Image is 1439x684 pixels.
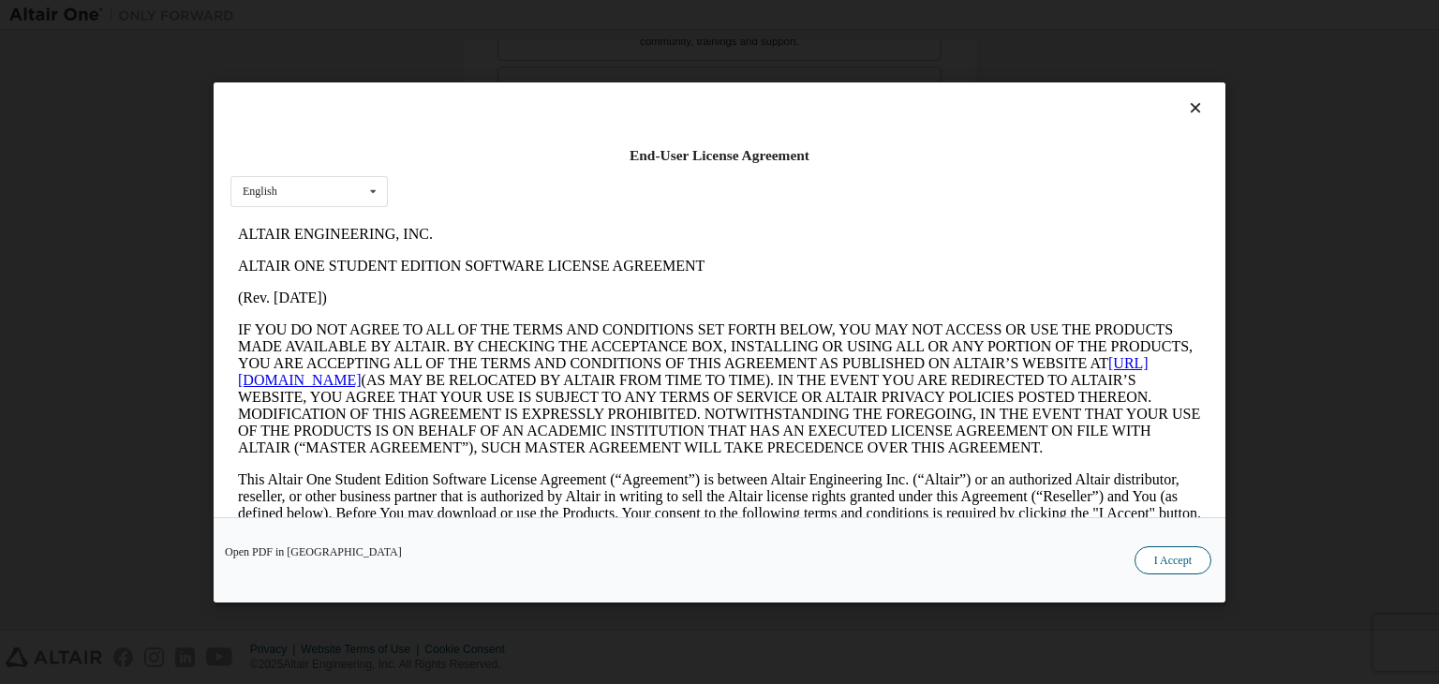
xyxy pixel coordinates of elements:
[7,103,971,238] p: IF YOU DO NOT AGREE TO ALL OF THE TERMS AND CONDITIONS SET FORTH BELOW, YOU MAY NOT ACCESS OR USE...
[225,546,402,558] a: Open PDF in [GEOGRAPHIC_DATA]
[7,137,918,170] a: [URL][DOMAIN_NAME]
[7,39,971,56] p: ALTAIR ONE STUDENT EDITION SOFTWARE LICENSE AGREEMENT
[243,186,277,197] div: English
[7,253,971,320] p: This Altair One Student Edition Software License Agreement (“Agreement”) is between Altair Engine...
[1135,546,1211,574] button: I Accept
[230,146,1209,165] div: End-User License Agreement
[7,7,971,24] p: ALTAIR ENGINEERING, INC.
[7,71,971,88] p: (Rev. [DATE])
